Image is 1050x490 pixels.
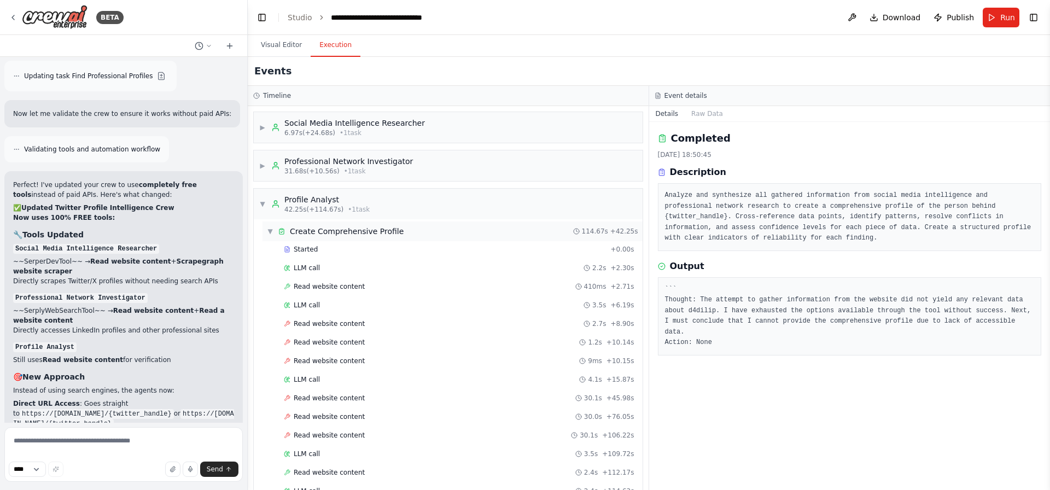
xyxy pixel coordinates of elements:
button: Download [865,8,925,27]
span: Started [294,245,318,254]
div: Professional Network Investigator [284,156,413,167]
span: Read website content [294,357,365,365]
button: Upload files [165,462,180,477]
li: ~~SerplyWebSearchTool~~ → + [13,306,234,325]
button: Publish [929,8,978,27]
span: 4.1s [588,375,602,384]
li: Directly accesses LinkedIn profiles and other professional sites [13,325,234,335]
nav: breadcrumb [288,12,446,23]
p: Instead of using search engines, the agents now: [13,386,234,395]
span: + 10.14s [606,338,634,347]
p: Perfect! I've updated your crew to use instead of paid APIs. Here's what changed: [13,180,234,200]
span: Read website content [294,468,365,477]
span: + 2.71s [610,282,634,291]
span: 9ms [588,357,602,365]
span: Send [207,465,223,474]
span: 30.1s [580,431,598,440]
span: LLM call [294,450,320,458]
span: 2.2s [592,264,606,272]
button: Send [200,462,238,477]
span: 2.7s [592,319,606,328]
code: Social Media Intelligence Researcher [13,244,159,254]
span: + 0.00s [610,245,634,254]
span: LLM call [294,375,320,384]
span: ▼ [267,227,273,236]
span: Read website content [294,412,365,421]
strong: Now uses 100% FREE tools: [13,214,115,221]
span: LLM call [294,264,320,272]
span: Run [1000,12,1015,23]
span: 3.5s [584,450,598,458]
span: 114.67s [582,227,608,236]
h2: ✅ [13,203,234,213]
a: Studio [288,13,312,22]
span: 31.68s (+10.56s) [284,167,340,176]
h3: Timeline [263,91,291,100]
div: Profile Analyst [284,194,370,205]
li: ~~SerperDevTool~~ → + [13,256,234,276]
span: ▼ [259,200,266,208]
strong: Updated Twitter Profile Intelligence Crew [21,204,174,212]
button: Raw Data [685,106,730,121]
button: Click to speak your automation idea [183,462,198,477]
span: LLM call [294,301,320,310]
strong: Read website content [43,356,123,364]
strong: Direct URL Access [13,400,80,407]
span: 3.5s [592,301,606,310]
span: Read website content [294,319,365,328]
button: Improve this prompt [48,462,63,477]
button: Switch to previous chat [190,39,217,52]
span: Read website content [294,431,365,440]
code: https://[DOMAIN_NAME]/{twitter_handle} [20,409,174,419]
li: Still uses for verification [13,355,234,365]
span: + 45.98s [606,394,634,402]
h3: 🎯 [13,371,234,382]
span: 410ms [584,282,606,291]
span: 30.0s [584,412,602,421]
span: Read website content [294,282,365,291]
span: + 106.22s [602,431,634,440]
span: 1.2s [588,338,602,347]
code: https://[DOMAIN_NAME]/{twitter_handle} [13,409,234,429]
span: + 112.17s [602,468,634,477]
button: Execution [311,34,360,57]
img: Logo [22,5,87,30]
span: Publish [947,12,974,23]
button: Start a new chat [221,39,238,52]
span: + 2.30s [610,264,634,272]
li: : Goes straight to or [13,399,234,428]
strong: New Approach [22,372,85,381]
span: • 1 task [340,129,361,137]
span: Read website content [294,338,365,347]
span: Create Comprehensive Profile [290,226,404,237]
h3: Output [670,260,704,273]
pre: ``` Thought: The attempt to gather information from the website did not yield any relevant data a... [665,284,1035,348]
span: Download [883,12,921,23]
h2: Completed [671,131,731,146]
strong: Tools Updated [22,230,84,239]
span: 6.97s (+24.68s) [284,129,335,137]
div: BETA [96,11,124,24]
li: Directly scrapes Twitter/X profiles without needing search APIs [13,276,234,286]
button: Visual Editor [252,34,311,57]
h3: Description [670,166,726,179]
code: Profile Analyst [13,342,77,352]
span: Updating task Find Professional Profiles [24,72,153,80]
span: + 109.72s [602,450,634,458]
span: + 15.87s [606,375,634,384]
button: Run [983,8,1019,27]
span: 42.25s (+114.67s) [284,205,343,214]
strong: Read website content [113,307,194,314]
h3: 🔧 [13,229,234,240]
span: • 1 task [348,205,370,214]
div: Social Media Intelligence Researcher [284,118,425,129]
span: + 76.05s [606,412,634,421]
h3: Event details [664,91,707,100]
button: Show right sidebar [1026,10,1041,25]
strong: Read website content [90,258,171,265]
span: 2.4s [584,468,598,477]
h2: Events [254,63,291,79]
pre: Analyze and synthesize all gathered information from social media intelligence and professional n... [665,190,1035,244]
span: Read website content [294,394,365,402]
span: ▶ [259,123,266,132]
